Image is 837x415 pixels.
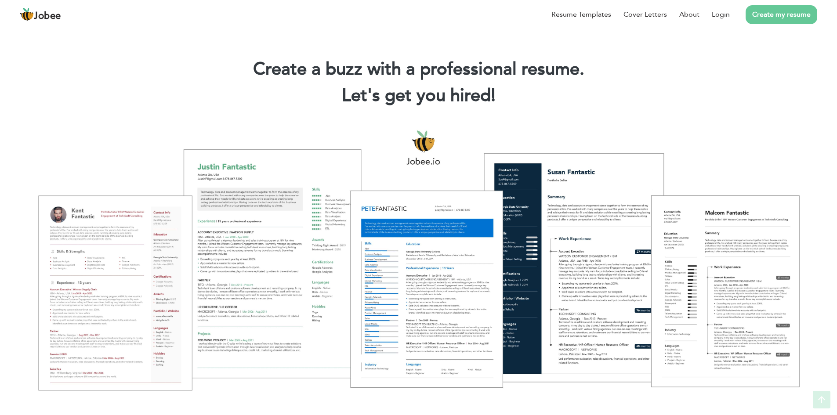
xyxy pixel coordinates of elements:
h1: Create a buzz with a professional resume. [13,58,824,81]
img: jobee.io [20,7,34,22]
a: About [679,9,699,20]
a: Cover Letters [623,9,667,20]
span: Jobee [34,11,61,21]
h2: Let's [13,84,824,107]
span: | [491,83,495,108]
a: Resume Templates [551,9,611,20]
a: Login [712,9,730,20]
span: get you hired! [385,83,496,108]
a: Jobee [20,7,61,22]
a: Create my resume [746,5,817,24]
